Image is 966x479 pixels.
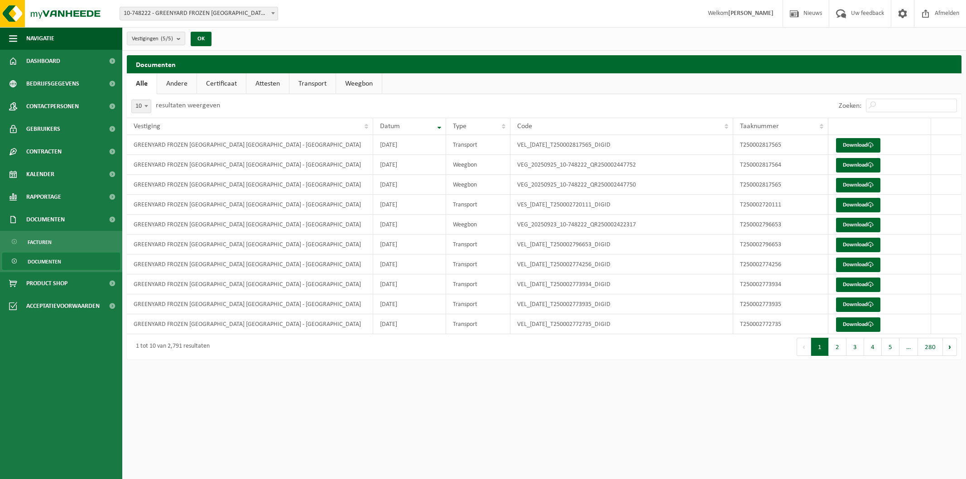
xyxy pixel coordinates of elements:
[836,218,880,232] a: Download
[836,278,880,292] a: Download
[510,254,733,274] td: VEL_[DATE]_T250002774256_DIGID
[127,254,373,274] td: GREENYARD FROZEN [GEOGRAPHIC_DATA] [GEOGRAPHIC_DATA] - [GEOGRAPHIC_DATA]
[373,274,446,294] td: [DATE]
[26,140,62,163] span: Contracten
[373,314,446,334] td: [DATE]
[26,72,79,95] span: Bedrijfsgegevens
[510,235,733,254] td: VEL_[DATE]_T250002796653_DIGID
[839,102,861,110] label: Zoeken:
[132,100,151,113] span: 10
[836,198,880,212] a: Download
[26,186,61,208] span: Rapportage
[120,7,278,20] span: 10-748222 - GREENYARD FROZEN BELGIUM NV - WESTROZEBEKE
[127,32,185,45] button: Vestigingen(5/5)
[127,55,961,73] h2: Documenten
[510,135,733,155] td: VEL_[DATE]_T250002817565_DIGID
[733,274,828,294] td: T250002773934
[733,175,828,195] td: T250002817565
[943,338,957,356] button: Next
[157,73,197,94] a: Andere
[446,294,510,314] td: Transport
[836,138,880,153] a: Download
[131,100,151,113] span: 10
[26,163,54,186] span: Kalender
[453,123,466,130] span: Type
[899,338,918,356] span: …
[836,178,880,192] a: Download
[156,102,220,109] label: resultaten weergeven
[161,36,173,42] count: (5/5)
[740,123,779,130] span: Taaknummer
[26,95,79,118] span: Contactpersonen
[829,338,846,356] button: 2
[120,7,278,20] span: 10-748222 - GREENYARD FROZEN BELGIUM NV - WESTROZEBEKE
[811,338,829,356] button: 1
[127,274,373,294] td: GREENYARD FROZEN [GEOGRAPHIC_DATA] [GEOGRAPHIC_DATA] - [GEOGRAPHIC_DATA]
[127,195,373,215] td: GREENYARD FROZEN [GEOGRAPHIC_DATA] [GEOGRAPHIC_DATA] - [GEOGRAPHIC_DATA]
[882,338,899,356] button: 5
[733,254,828,274] td: T250002774256
[510,195,733,215] td: VES_[DATE]_T250002720111_DIGID
[289,73,336,94] a: Transport
[127,155,373,175] td: GREENYARD FROZEN [GEOGRAPHIC_DATA] [GEOGRAPHIC_DATA] - [GEOGRAPHIC_DATA]
[28,253,61,270] span: Documenten
[836,297,880,312] a: Download
[26,272,67,295] span: Product Shop
[373,135,446,155] td: [DATE]
[26,50,60,72] span: Dashboard
[846,338,864,356] button: 3
[336,73,382,94] a: Weegbon
[446,314,510,334] td: Transport
[446,254,510,274] td: Transport
[127,135,373,155] td: GREENYARD FROZEN [GEOGRAPHIC_DATA] [GEOGRAPHIC_DATA] - [GEOGRAPHIC_DATA]
[2,253,120,270] a: Documenten
[446,135,510,155] td: Transport
[26,27,54,50] span: Navigatie
[131,339,210,355] div: 1 tot 10 van 2,791 resultaten
[28,234,52,251] span: Facturen
[26,295,100,317] span: Acceptatievoorwaarden
[836,317,880,332] a: Download
[733,155,828,175] td: T250002817564
[517,123,532,130] span: Code
[733,235,828,254] td: T250002796653
[127,314,373,334] td: GREENYARD FROZEN [GEOGRAPHIC_DATA] [GEOGRAPHIC_DATA] - [GEOGRAPHIC_DATA]
[446,195,510,215] td: Transport
[197,73,246,94] a: Certificaat
[2,233,120,250] a: Facturen
[127,235,373,254] td: GREENYARD FROZEN [GEOGRAPHIC_DATA] [GEOGRAPHIC_DATA] - [GEOGRAPHIC_DATA]
[373,195,446,215] td: [DATE]
[446,175,510,195] td: Weegbon
[132,32,173,46] span: Vestigingen
[26,118,60,140] span: Gebruikers
[127,175,373,195] td: GREENYARD FROZEN [GEOGRAPHIC_DATA] [GEOGRAPHIC_DATA] - [GEOGRAPHIC_DATA]
[733,314,828,334] td: T250002772735
[26,208,65,231] span: Documenten
[836,238,880,252] a: Download
[510,314,733,334] td: VEL_[DATE]_T250002772735_DIGID
[446,215,510,235] td: Weegbon
[5,459,151,479] iframe: chat widget
[373,254,446,274] td: [DATE]
[446,274,510,294] td: Transport
[127,294,373,314] td: GREENYARD FROZEN [GEOGRAPHIC_DATA] [GEOGRAPHIC_DATA] - [GEOGRAPHIC_DATA]
[733,294,828,314] td: T250002773935
[733,195,828,215] td: T250002720111
[510,274,733,294] td: VEL_[DATE]_T250002773934_DIGID
[836,258,880,272] a: Download
[127,73,157,94] a: Alle
[191,32,211,46] button: OK
[446,155,510,175] td: Weegbon
[373,215,446,235] td: [DATE]
[246,73,289,94] a: Attesten
[510,294,733,314] td: VEL_[DATE]_T250002773935_DIGID
[510,155,733,175] td: VEG_20250925_10-748222_QR250002447752
[864,338,882,356] button: 4
[733,215,828,235] td: T250002796653
[380,123,400,130] span: Datum
[797,338,811,356] button: Previous
[510,215,733,235] td: VEG_20250923_10-748222_QR250002422317
[134,123,160,130] span: Vestiging
[127,215,373,235] td: GREENYARD FROZEN [GEOGRAPHIC_DATA] [GEOGRAPHIC_DATA] - [GEOGRAPHIC_DATA]
[373,235,446,254] td: [DATE]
